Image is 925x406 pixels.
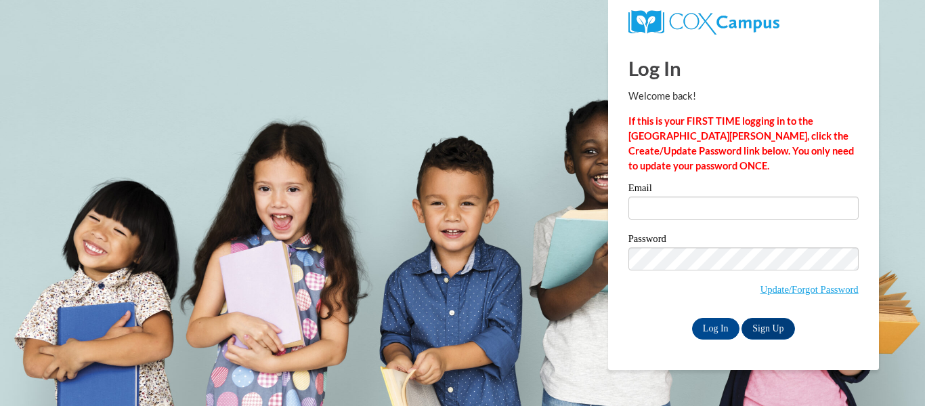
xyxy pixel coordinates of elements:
[628,54,859,82] h1: Log In
[628,115,854,171] strong: If this is your FIRST TIME logging in to the [GEOGRAPHIC_DATA][PERSON_NAME], click the Create/Upd...
[628,89,859,104] p: Welcome back!
[628,16,779,27] a: COX Campus
[760,284,859,295] a: Update/Forgot Password
[628,10,779,35] img: COX Campus
[628,183,859,197] label: Email
[628,234,859,247] label: Password
[741,318,794,340] a: Sign Up
[692,318,739,340] input: Log In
